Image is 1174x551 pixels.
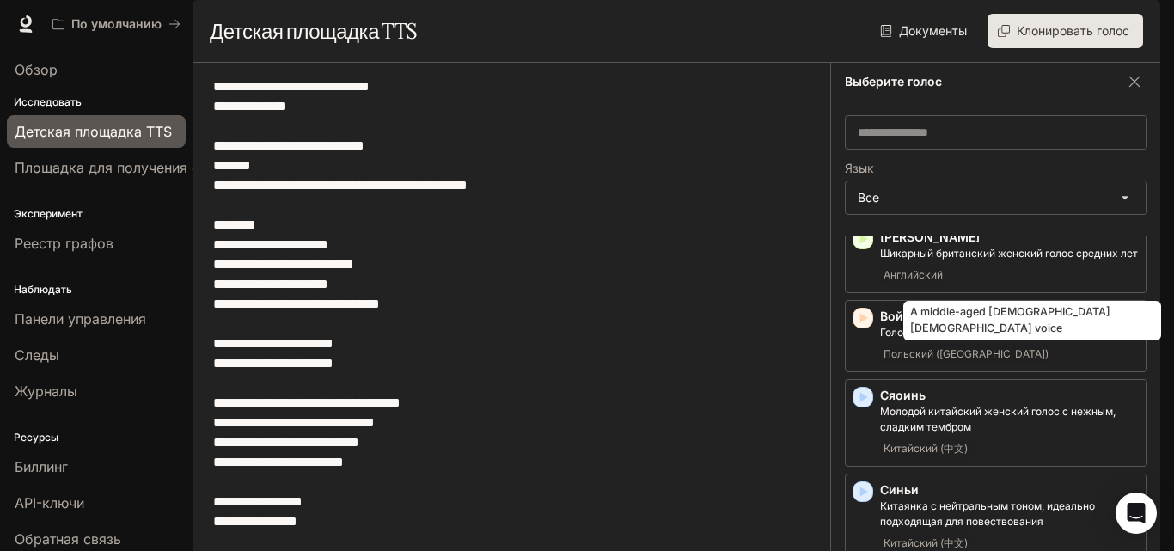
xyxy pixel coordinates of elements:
font: Китаянка с нейтральным тоном, идеально подходящая для повествования [880,499,1095,528]
font: Польский ([GEOGRAPHIC_DATA]) [884,347,1049,360]
p: Шикарный британский женский голос средних лет [880,246,1140,261]
font: Голос польского мужчины средних лет [880,326,1079,339]
font: Молодой китайский женский голос с нежным, сладким тембром [880,405,1116,433]
font: Китайский (中文) [884,536,968,549]
font: Шикарный британский женский голос средних лет [880,247,1138,260]
font: Клонировать голос [1017,23,1129,38]
font: Войцех [880,309,925,323]
a: Документы [877,14,974,48]
font: По умолчанию [71,16,162,31]
button: Все рабочие пространства [45,7,188,41]
p: Китаянка с нейтральным тоном, идеально подходящая для повествования [880,499,1140,530]
div: Все [846,181,1146,214]
font: Документы [899,23,967,38]
div: Открытый Интерком Мессенджер [1116,493,1157,534]
p: Голос польского мужчины средних лет [880,325,1140,340]
font: Все [858,190,879,205]
font: Сяоинь [880,388,926,402]
font: Детская площадка TTS [210,18,417,44]
font: Язык [845,161,874,175]
font: Китайский (中文) [884,442,968,455]
div: A middle-aged [DEMOGRAPHIC_DATA] [DEMOGRAPHIC_DATA] voice [903,301,1161,340]
font: [PERSON_NAME] [880,230,980,244]
font: Английский [884,268,943,281]
font: Синьи [880,482,919,497]
p: Молодой китайский женский голос с нежным, сладким тембром [880,404,1140,435]
button: Клонировать голос [988,14,1143,48]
